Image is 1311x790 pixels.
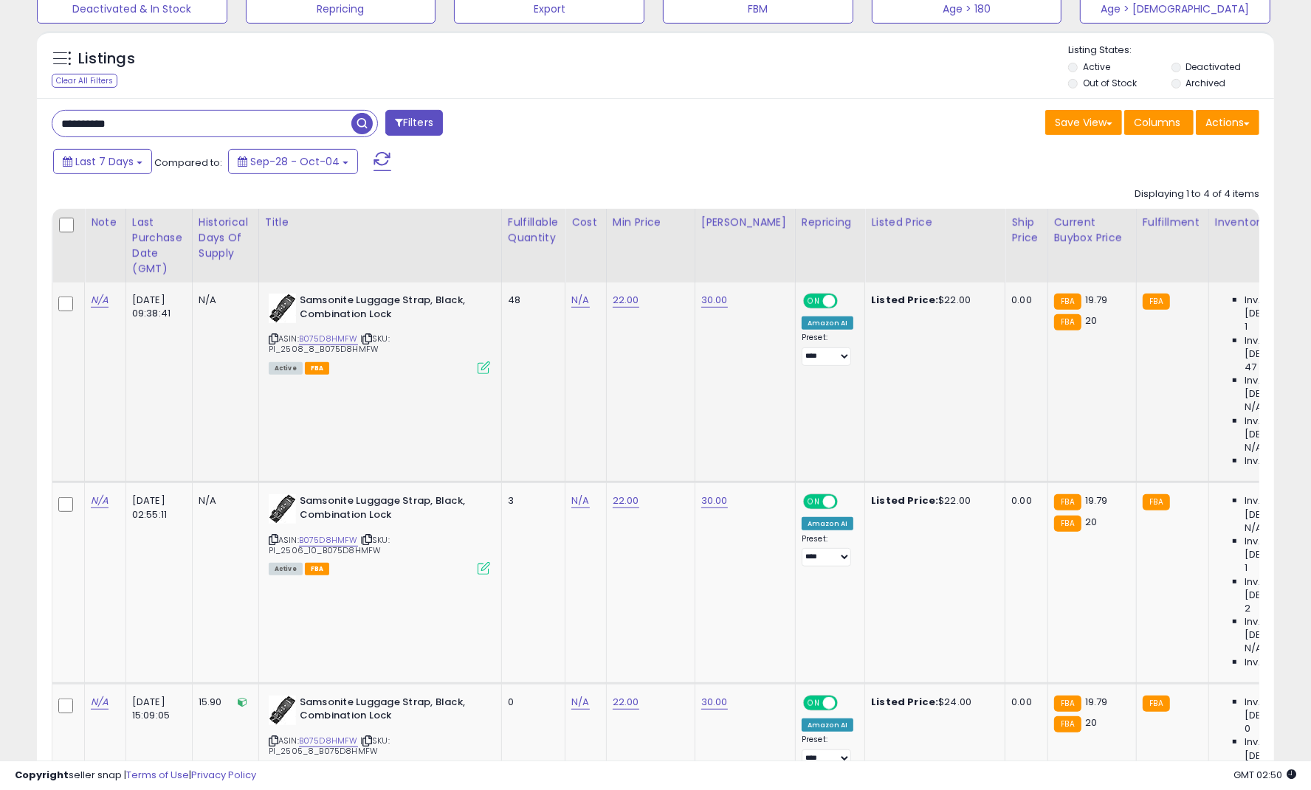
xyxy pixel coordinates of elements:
a: N/A [571,293,589,308]
button: Sep-28 - Oct-04 [228,149,358,174]
strong: Copyright [15,768,69,782]
span: 19.79 [1085,493,1108,507]
div: 48 [508,294,554,307]
span: Last 7 Days [75,154,134,169]
span: 1 [1245,320,1248,333]
a: N/A [571,695,589,710]
small: FBA [1054,494,1081,510]
small: FBA [1143,494,1170,510]
div: Preset: [802,333,853,366]
div: [DATE] 15:09:05 [132,696,181,722]
p: Listing States: [1068,44,1273,58]
div: Amazon AI [802,316,853,330]
label: Archived [1186,77,1226,89]
div: 0.00 [1011,294,1036,307]
div: Amazon AI [802,517,853,530]
button: Last 7 Days [53,149,152,174]
span: ON [805,496,823,508]
div: Ship Price [1011,215,1041,246]
div: Listed Price [871,215,999,230]
small: FBA [1143,294,1170,310]
div: N/A [199,294,247,307]
div: $22.00 [871,494,994,507]
div: 0.00 [1011,696,1036,709]
span: N/A [1245,642,1262,655]
span: 20 [1085,515,1097,529]
span: 2025-10-13 02:50 GMT [1233,768,1296,782]
a: B075D8HMFW [299,735,358,747]
a: B075D8HMFW [299,333,358,345]
button: Columns [1124,110,1194,135]
span: N/A [1245,522,1262,535]
span: | SKU: PI_2505_8_B075D8HMFW [269,735,390,757]
div: Amazon AI [802,718,853,732]
h5: Listings [78,49,135,69]
span: Sep-28 - Oct-04 [250,154,340,169]
div: Title [265,215,495,230]
div: [DATE] 09:38:41 [132,294,181,320]
small: FBA [1054,716,1081,732]
a: 30.00 [701,293,728,308]
div: Note [91,215,120,230]
b: Samsonite Luggage Strap, Black, Combination Lock [300,494,479,525]
span: 19.79 [1085,695,1108,709]
a: N/A [571,493,589,508]
span: 0 [1245,722,1250,735]
a: Privacy Policy [191,768,256,782]
div: [DATE] 02:55:11 [132,494,181,521]
a: N/A [91,695,109,710]
span: OFF [836,696,859,709]
div: Fulfillable Quantity [508,215,559,246]
a: 22.00 [613,293,639,308]
img: 41GT8sZMkpL._SL40_.jpg [269,696,296,725]
img: 41GT8sZMkpL._SL40_.jpg [269,294,296,323]
b: Samsonite Luggage Strap, Black, Combination Lock [300,696,479,727]
span: Columns [1134,115,1180,130]
b: Listed Price: [871,293,938,307]
div: Cost [571,215,600,230]
button: Save View [1045,110,1122,135]
span: ON [805,696,823,709]
div: Fulfillment [1143,215,1202,230]
span: ON [805,295,823,308]
small: FBA [1054,516,1081,532]
small: FBA [1054,696,1081,712]
small: FBA [1143,696,1170,712]
div: ASIN: [269,294,490,373]
span: | SKU: PI_2506_10_B075D8HMFW [269,534,390,556]
div: ASIN: [269,696,490,775]
div: [PERSON_NAME] [701,215,789,230]
div: Clear All Filters [52,74,117,88]
span: 20 [1085,715,1097,730]
div: seller snap | | [15,769,256,783]
a: N/A [91,293,109,308]
div: Preset: [802,534,853,567]
div: 0 [508,696,554,709]
div: Historical Days Of Supply [199,215,252,261]
label: Deactivated [1186,60,1242,73]
b: Listed Price: [871,493,938,507]
div: 3 [508,494,554,507]
div: $24.00 [871,696,994,709]
a: N/A [91,493,109,508]
span: Compared to: [154,156,222,170]
small: FBA [1054,294,1081,310]
div: Preset: [802,735,853,768]
span: N/A [1245,441,1262,454]
img: 41GT8sZMkpL._SL40_.jpg [269,494,296,524]
div: Repricing [802,215,858,230]
span: 1 [1245,561,1248,575]
span: 2 [1245,602,1250,615]
div: 0.00 [1011,494,1036,507]
span: OFF [836,295,859,308]
a: 30.00 [701,493,728,508]
a: Terms of Use [126,768,189,782]
div: Last Purchase Date (GMT) [132,215,186,277]
span: 47 [1245,361,1256,374]
div: Min Price [613,215,689,230]
span: | SKU: PI_2508_8_B075D8HMFW [269,333,390,355]
span: All listings currently available for purchase on Amazon [269,362,303,375]
span: FBA [305,362,330,375]
div: Current Buybox Price [1054,215,1130,246]
small: FBA [1054,314,1081,330]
